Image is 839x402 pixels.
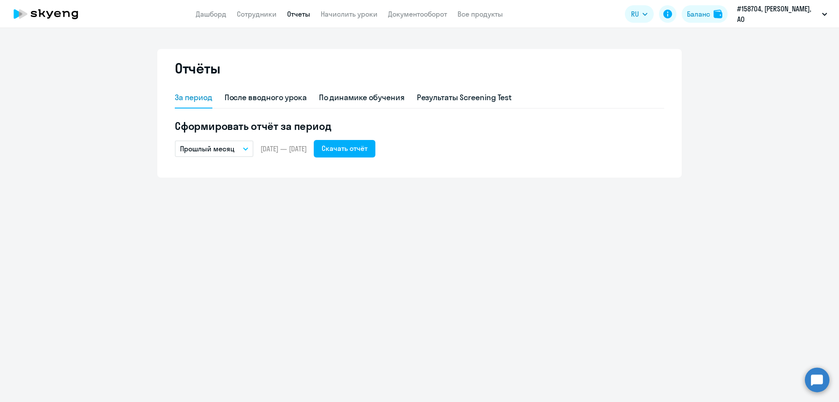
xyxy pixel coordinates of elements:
button: Балансbalance [682,5,728,23]
button: RU [625,5,654,23]
a: Дашборд [196,10,226,18]
div: После вводного урока [225,92,307,103]
p: Прошлый месяц [180,143,235,154]
span: RU [631,9,639,19]
button: Скачать отчёт [314,140,375,157]
div: Скачать отчёт [322,143,367,154]
div: Баланс [687,9,710,19]
a: Начислить уроки [321,10,378,18]
span: [DATE] — [DATE] [260,144,307,154]
a: Сотрудники [237,10,277,18]
img: balance [714,10,722,18]
button: Прошлый месяц [175,140,253,157]
button: #158704, [PERSON_NAME], АО [733,3,832,24]
a: Все продукты [458,10,503,18]
a: Документооборот [388,10,447,18]
div: За период [175,92,212,103]
div: По динамике обучения [319,92,405,103]
p: #158704, [PERSON_NAME], АО [737,3,818,24]
h2: Отчёты [175,59,220,77]
a: Отчеты [287,10,310,18]
h5: Сформировать отчёт за период [175,119,664,133]
div: Результаты Screening Test [417,92,512,103]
